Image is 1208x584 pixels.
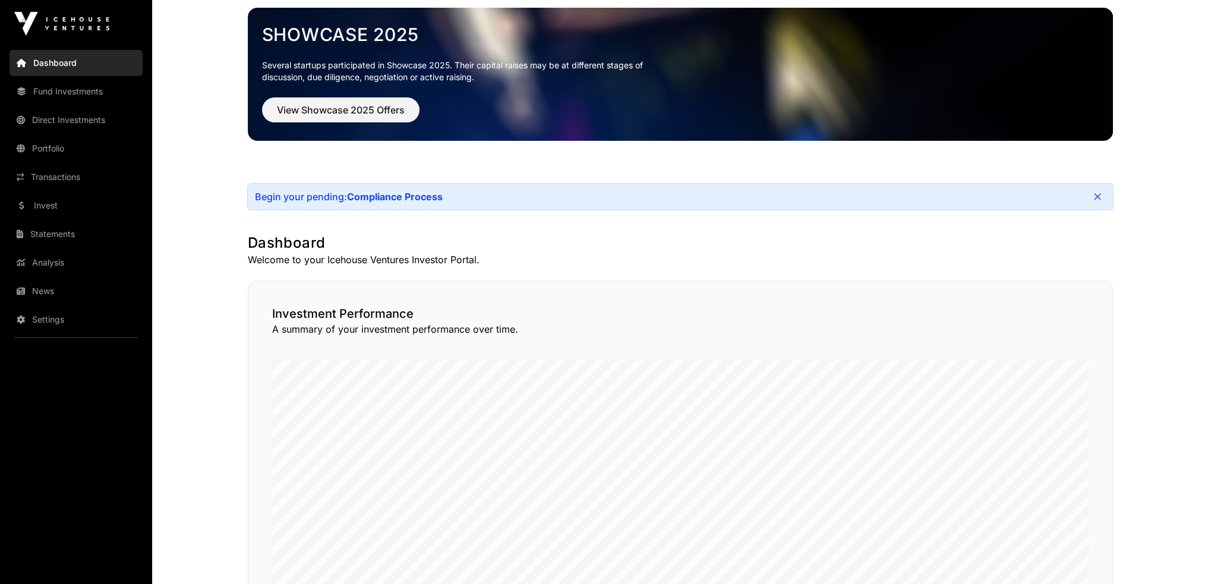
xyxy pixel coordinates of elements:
a: News [10,278,143,304]
a: Dashboard [10,50,143,76]
a: Settings [10,307,143,333]
button: Close [1089,188,1106,205]
div: Begin your pending: [255,191,443,203]
a: Analysis [10,250,143,276]
a: Showcase 2025 [262,24,1099,45]
p: Several startups participated in Showcase 2025. Their capital raises may be at different stages o... [262,59,661,83]
a: Direct Investments [10,107,143,133]
a: View Showcase 2025 Offers [262,109,420,121]
p: Welcome to your Icehouse Ventures Investor Portal. [248,252,1113,267]
h2: Investment Performance [272,305,1089,322]
iframe: Chat Widget [1149,527,1208,584]
a: Transactions [10,164,143,190]
a: Portfolio [10,135,143,162]
a: Compliance Process [347,191,443,203]
h1: Dashboard [248,233,1113,252]
button: View Showcase 2025 Offers [262,97,420,122]
span: View Showcase 2025 Offers [277,103,405,117]
img: Showcase 2025 [248,8,1113,141]
img: Icehouse Ventures Logo [14,12,109,36]
a: Fund Investments [10,78,143,105]
a: Invest [10,192,143,219]
a: Statements [10,221,143,247]
p: A summary of your investment performance over time. [272,322,1089,336]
